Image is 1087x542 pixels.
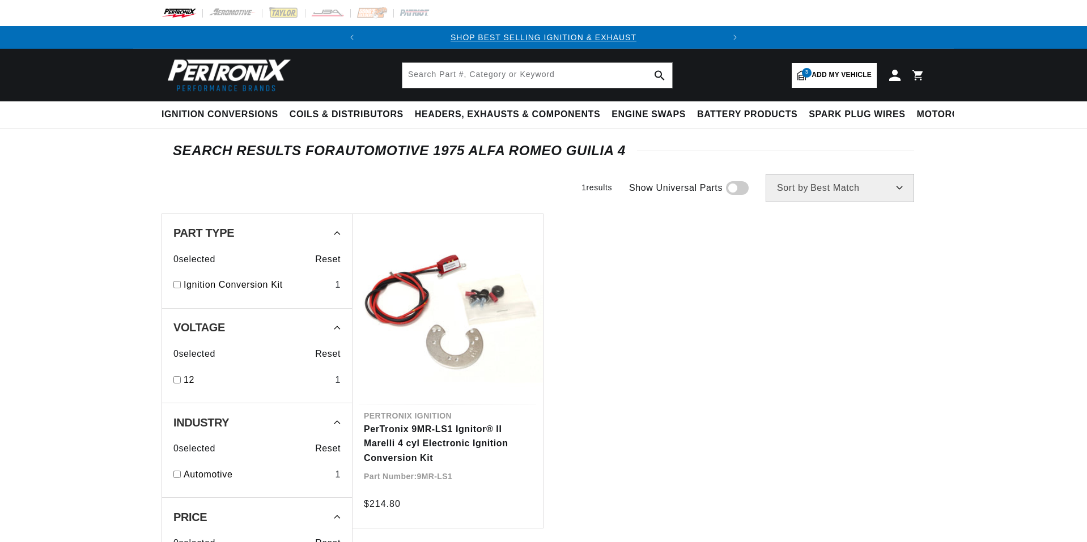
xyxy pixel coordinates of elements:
div: SEARCH RESULTS FOR Automotive 1975 Alfa Romeo Guilia 4 [173,145,914,156]
summary: Spark Plug Wires [803,101,911,128]
div: 1 [335,467,341,482]
span: Sort by [777,183,808,193]
summary: Engine Swaps [606,101,691,128]
summary: Headers, Exhausts & Components [409,101,606,128]
a: Automotive [184,467,330,482]
span: Coils & Distributors [290,109,404,121]
span: Industry [173,417,229,428]
div: 1 [335,278,341,292]
a: Ignition Conversion Kit [184,278,330,292]
a: SHOP BEST SELLING IGNITION & EXHAUST [451,33,636,42]
button: Translation missing: en.sections.announcements.next_announcement [724,26,746,49]
select: Sort by [766,174,914,202]
span: Voltage [173,322,225,333]
button: Translation missing: en.sections.announcements.previous_announcement [341,26,363,49]
span: Reset [315,252,341,267]
span: Engine Swaps [612,109,686,121]
a: 12 [184,373,330,387]
slideshow-component: Translation missing: en.sections.announcements.announcement_bar [133,26,954,49]
button: search button [647,63,672,88]
span: Spark Plug Wires [809,109,905,121]
span: 3 [802,68,812,78]
a: PerTronix 9MR-LS1 Ignitor® II Marelli 4 cyl Electronic Ignition Conversion Kit [364,422,532,466]
img: Pertronix [162,56,292,95]
span: Part Type [173,227,234,238]
span: Motorcycle [917,109,984,121]
summary: Battery Products [691,101,803,128]
span: Reset [315,441,341,456]
span: 0 selected [173,252,215,267]
input: Search Part #, Category or Keyword [402,63,672,88]
span: Headers, Exhausts & Components [415,109,600,121]
summary: Coils & Distributors [284,101,409,128]
span: Reset [315,347,341,361]
span: 0 selected [173,441,215,456]
div: 1 of 2 [363,31,724,44]
div: Announcement [363,31,724,44]
span: 1 results [581,183,612,192]
span: Show Universal Parts [629,181,723,195]
a: 3Add my vehicle [792,63,877,88]
summary: Ignition Conversions [162,101,284,128]
span: Add my vehicle [812,70,872,80]
span: Price [173,511,207,523]
span: Battery Products [697,109,797,121]
div: 1 [335,373,341,387]
span: 0 selected [173,347,215,361]
span: Ignition Conversions [162,109,278,121]
summary: Motorcycle [911,101,990,128]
